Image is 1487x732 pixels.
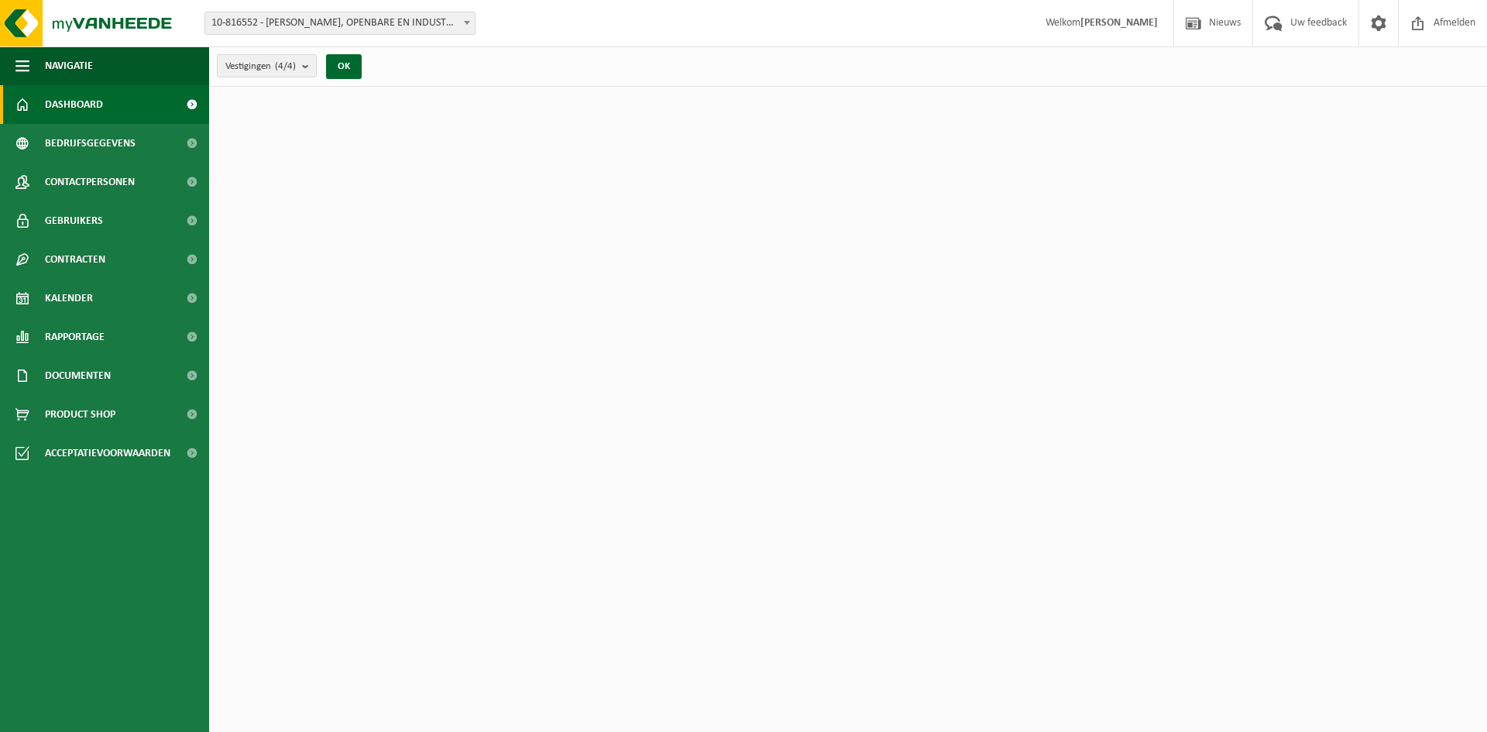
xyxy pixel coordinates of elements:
[275,61,296,71] count: (4/4)
[45,85,103,124] span: Dashboard
[45,240,105,279] span: Contracten
[45,356,111,395] span: Documenten
[205,12,475,34] span: 10-816552 - VICTOR PEETERS, OPENBARE EN INDUSTRIËLE WERKEN HERENTALS - HERENTALS
[45,279,93,318] span: Kalender
[45,163,135,201] span: Contactpersonen
[1080,17,1158,29] strong: [PERSON_NAME]
[326,54,362,79] button: OK
[45,124,136,163] span: Bedrijfsgegevens
[225,55,296,78] span: Vestigingen
[45,46,93,85] span: Navigatie
[45,201,103,240] span: Gebruikers
[45,395,115,434] span: Product Shop
[45,434,170,473] span: Acceptatievoorwaarden
[45,318,105,356] span: Rapportage
[204,12,476,35] span: 10-816552 - VICTOR PEETERS, OPENBARE EN INDUSTRIËLE WERKEN HERENTALS - HERENTALS
[217,54,317,77] button: Vestigingen(4/4)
